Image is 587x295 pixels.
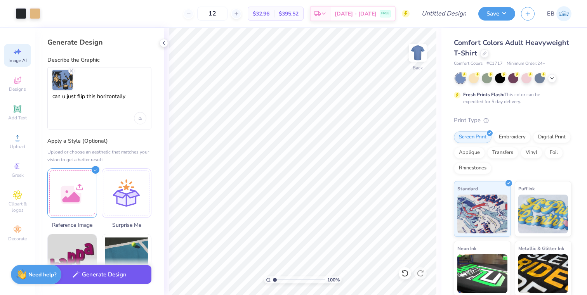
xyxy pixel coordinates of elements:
span: [DATE] - [DATE] [335,10,377,18]
span: Puff Ink [518,185,535,193]
span: Metallic & Glitter Ink [518,244,564,252]
div: Upload image [134,112,146,124]
img: Back [410,45,425,60]
div: Print Type [454,116,571,125]
span: Reference Image [47,221,97,229]
span: # C1717 [486,60,503,67]
span: Surprise Me [102,221,151,229]
div: Back [413,64,423,71]
img: Text-Based [48,234,97,283]
span: Add Text [8,115,27,121]
div: Applique [454,147,485,159]
img: Metallic & Glitter Ink [518,254,568,293]
span: Minimum Order: 24 + [507,60,545,67]
textarea: can u just flip this horizontally [52,93,146,112]
span: Image AI [9,57,27,64]
span: Designs [9,86,26,92]
img: Emily Breit [556,6,571,21]
img: Standard [457,195,507,233]
span: Neon Ink [457,244,476,252]
button: Generate Design [47,265,151,284]
strong: Fresh Prints Flash: [463,91,504,98]
input: – – [197,7,228,21]
span: Comfort Colors [454,60,483,67]
div: Transfers [487,147,518,159]
strong: Need help? [28,271,56,278]
span: Greek [12,172,24,178]
div: Embroidery [494,131,531,143]
span: $395.52 [279,10,299,18]
a: EB [547,6,571,21]
div: This color can be expedited for 5 day delivery. [463,91,559,105]
span: $32.96 [253,10,269,18]
div: Rhinestones [454,162,491,174]
span: Comfort Colors Adult Heavyweight T-Shirt [454,38,569,58]
div: Screen Print [454,131,491,143]
input: Untitled Design [415,6,472,21]
img: Puff Ink [518,195,568,233]
span: EB [547,9,554,18]
div: Vinyl [521,147,542,159]
div: Digital Print [533,131,571,143]
div: Foil [545,147,563,159]
div: Generate Design [47,38,151,47]
span: Decorate [8,236,27,242]
img: Neon Ink [457,254,507,293]
span: Upload [10,143,25,150]
div: Upload or choose an aesthetic that matches your vision to get a better result [47,148,151,164]
span: FREE [381,11,389,16]
img: Upload 1 [52,70,73,90]
svg: Remove uploaded image [68,68,75,74]
label: Describe the Graphic [47,56,151,64]
span: 100 % [327,276,340,283]
button: Save [478,7,515,21]
span: Clipart & logos [4,201,31,213]
img: Photorealistic [102,234,151,283]
span: Standard [457,185,478,193]
label: Apply a Style (Optional) [47,137,151,145]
